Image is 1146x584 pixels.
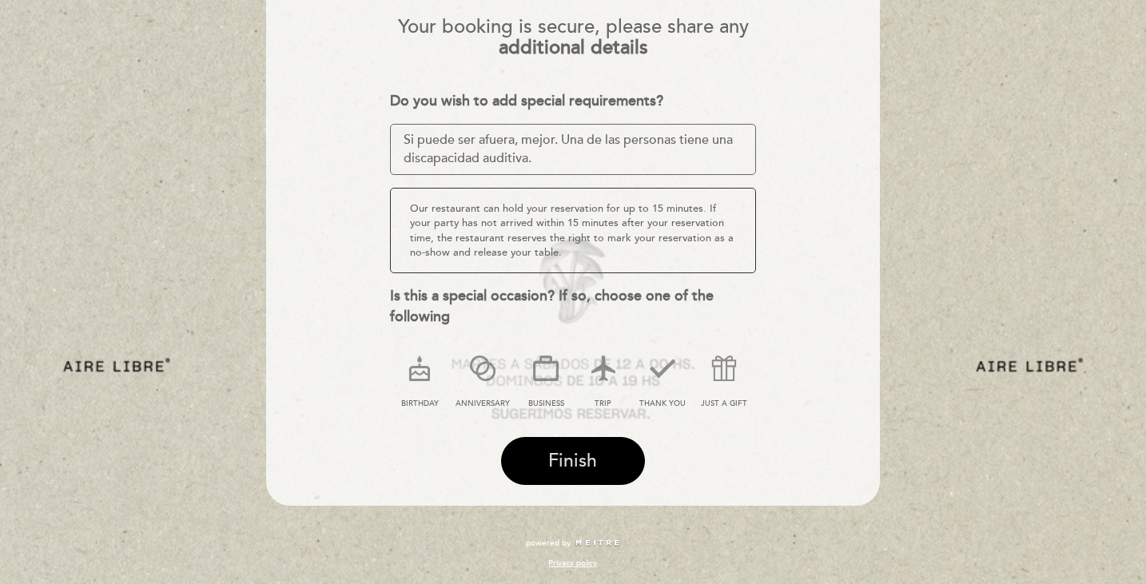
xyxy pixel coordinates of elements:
[548,450,597,472] span: Finish
[390,188,757,273] div: Our restaurant can hold your reservation for up to 15 minutes. If your party has not arrived with...
[595,399,611,408] span: trip
[456,399,510,408] span: anniversary
[575,539,620,547] img: MEITRE
[398,15,749,38] span: Your booking is secure, please share any
[526,538,571,549] span: powered by
[526,538,620,549] a: powered by
[639,399,686,408] span: thank you
[499,36,648,59] b: additional details
[701,399,747,408] span: just a gift
[501,437,645,485] button: Finish
[401,399,439,408] span: birthday
[390,286,757,327] div: Is this a special occasion? If so, choose one of the following
[528,399,564,408] span: business
[390,91,757,112] div: Do you wish to add special requirements?
[548,558,597,569] a: Privacy policy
